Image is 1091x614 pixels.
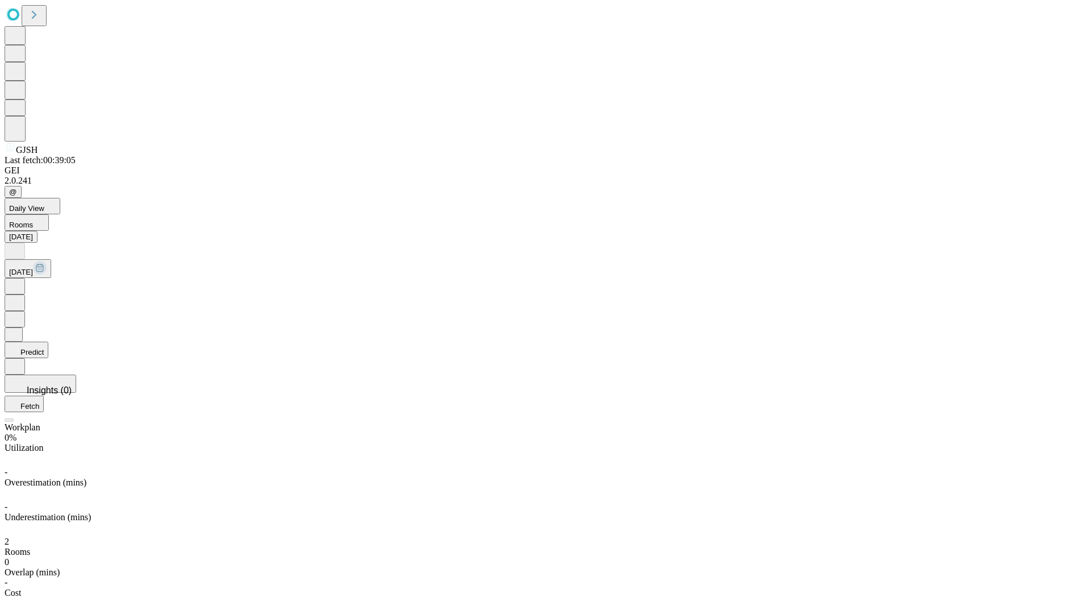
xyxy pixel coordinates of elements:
[5,547,30,557] span: Rooms
[5,588,21,598] span: Cost
[5,567,60,577] span: Overlap (mins)
[5,186,22,198] button: @
[9,188,17,196] span: @
[5,443,43,453] span: Utilization
[27,385,72,395] span: Insights (0)
[9,221,33,229] span: Rooms
[9,204,44,213] span: Daily View
[16,145,38,155] span: GJSH
[5,433,16,442] span: 0%
[5,396,44,412] button: Fetch
[5,231,38,243] button: [DATE]
[5,557,9,567] span: 0
[5,502,7,512] span: -
[5,176,1086,186] div: 2.0.241
[5,467,7,477] span: -
[5,578,7,587] span: -
[5,422,40,432] span: Workplan
[5,478,86,487] span: Overestimation (mins)
[5,198,60,214] button: Daily View
[5,512,91,522] span: Underestimation (mins)
[9,268,33,276] span: [DATE]
[5,259,51,278] button: [DATE]
[5,342,48,358] button: Predict
[5,214,49,231] button: Rooms
[5,165,1086,176] div: GEI
[5,155,76,165] span: Last fetch: 00:39:05
[5,375,76,393] button: Insights (0)
[5,537,9,546] span: 2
